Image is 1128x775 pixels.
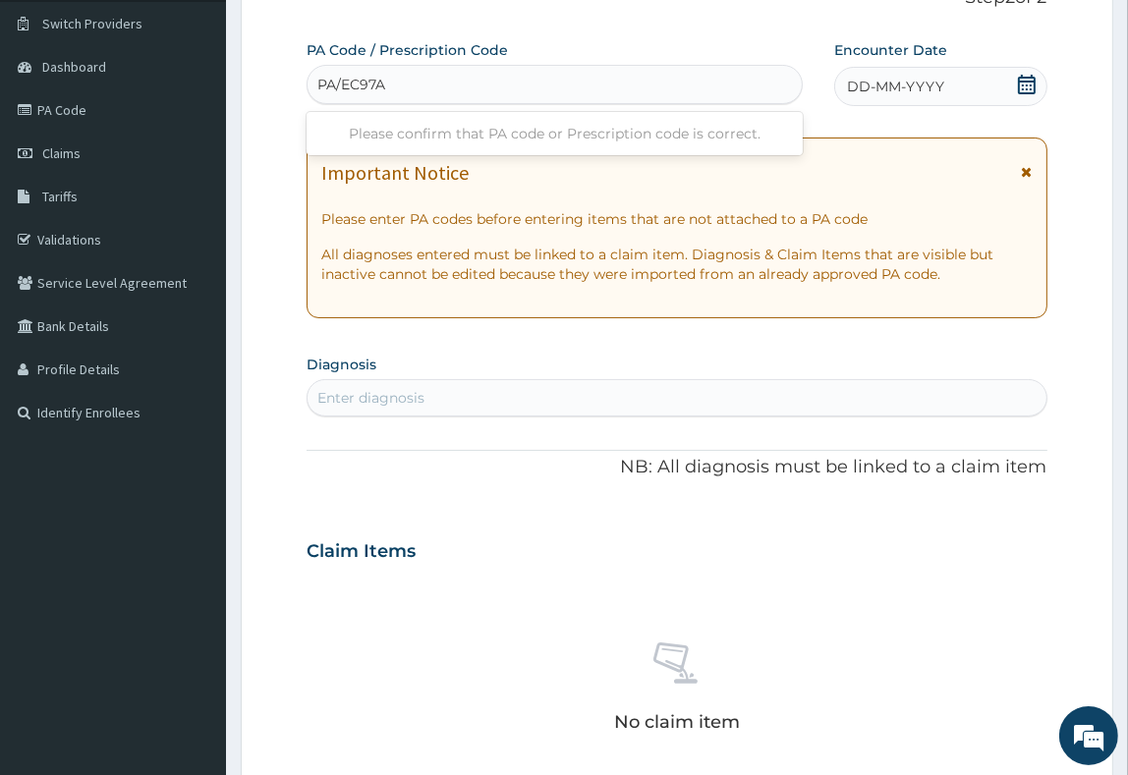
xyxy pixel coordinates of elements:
[42,144,81,162] span: Claims
[321,209,1032,229] p: Please enter PA codes before entering items that are not attached to a PA code
[307,541,416,563] h3: Claim Items
[321,162,469,184] h1: Important Notice
[847,77,944,96] span: DD-MM-YYYY
[36,98,80,147] img: d_794563401_company_1708531726252_794563401
[307,116,803,151] div: Please confirm that PA code or Prescription code is correct.
[307,355,376,374] label: Diagnosis
[42,58,106,76] span: Dashboard
[42,188,78,205] span: Tariffs
[114,248,271,446] span: We're online!
[307,40,508,60] label: PA Code / Prescription Code
[321,245,1032,284] p: All diagnoses entered must be linked to a claim item. Diagnosis & Claim Items that are visible bu...
[317,388,424,408] div: Enter diagnosis
[42,15,142,32] span: Switch Providers
[614,712,740,732] p: No claim item
[834,40,947,60] label: Encounter Date
[322,10,369,57] div: Minimize live chat window
[102,110,330,136] div: Chat with us now
[307,455,1046,480] p: NB: All diagnosis must be linked to a claim item
[10,536,374,605] textarea: Type your message and hit 'Enter'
